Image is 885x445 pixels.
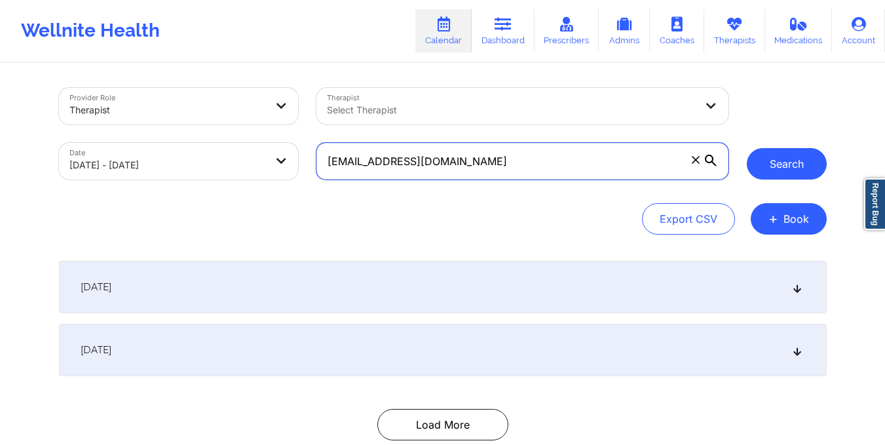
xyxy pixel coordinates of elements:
[81,281,111,294] span: [DATE]
[535,9,599,52] a: Prescribers
[377,409,508,440] button: Load More
[765,9,833,52] a: Medications
[642,203,735,235] button: Export CSV
[69,151,266,180] div: [DATE] - [DATE]
[316,143,728,180] input: Search by patient email
[472,9,535,52] a: Dashboard
[751,203,827,235] button: +Book
[415,9,472,52] a: Calendar
[650,9,704,52] a: Coaches
[832,9,885,52] a: Account
[704,9,765,52] a: Therapists
[69,96,266,125] div: Therapist
[864,178,885,230] a: Report Bug
[747,148,827,180] button: Search
[81,343,111,357] span: [DATE]
[768,215,778,222] span: +
[599,9,650,52] a: Admins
